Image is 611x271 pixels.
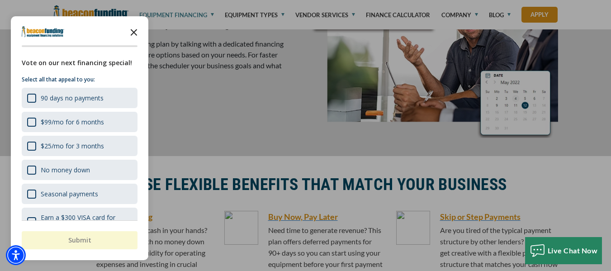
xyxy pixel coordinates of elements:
[6,245,26,265] div: Accessibility Menu
[22,184,137,204] div: Seasonal payments
[22,160,137,180] div: No money down
[41,142,104,150] div: $25/mo for 3 months
[22,208,137,236] div: Earn a $300 VISA card for financing
[525,237,602,264] button: Live Chat Now
[41,118,104,126] div: $99/mo for 6 months
[22,231,137,249] button: Submit
[41,166,90,174] div: No money down
[548,246,598,255] span: Live Chat Now
[41,94,104,102] div: 90 days no payments
[22,136,137,156] div: $25/mo for 3 months
[22,58,137,68] div: Vote on our next financing special!
[22,88,137,108] div: 90 days no payments
[125,23,143,41] button: Close the survey
[22,75,137,84] p: Select all that appeal to you:
[22,112,137,132] div: $99/mo for 6 months
[11,16,148,260] div: Survey
[41,190,98,198] div: Seasonal payments
[41,213,132,230] div: Earn a $300 VISA card for financing
[22,26,64,37] img: Company logo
